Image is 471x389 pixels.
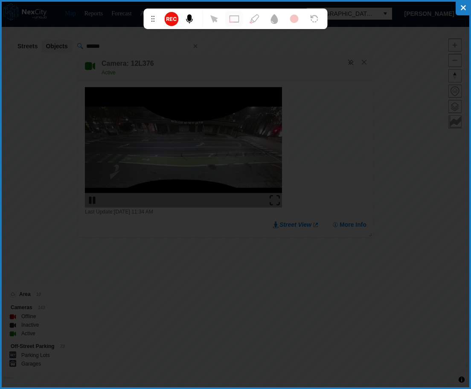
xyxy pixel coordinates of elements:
[140,10,186,17] a: Asset Management
[85,87,282,208] img: video
[448,38,462,52] button: Zoom in
[11,290,84,299] div: Area
[448,69,462,82] button: Reset bearing to north
[11,342,84,351] div: Off-Street Parking
[348,59,354,65] img: svg%3e
[340,220,366,229] span: More Info
[4,377,14,386] a: Mapbox homepage
[448,115,462,129] button: Key metrics
[21,321,39,329] label: Inactive
[84,10,103,17] a: Reports
[46,42,67,50] span: Objects
[332,220,366,229] button: More Info
[65,10,76,17] a: Map
[456,374,467,385] button: Toggle attribution
[448,54,462,67] button: Zoom out
[102,59,154,68] h4: Camera: 12L376
[459,375,464,384] span: Toggle attribution
[361,58,368,66] button: Close popup
[21,312,36,321] label: Offline
[189,40,201,52] span: clear
[36,292,41,297] span: 10
[273,220,319,229] a: Street View
[378,8,392,20] button: select
[279,220,311,229] span: Street View
[310,9,375,18] span: [GEOGRAPHIC_DATA][PERSON_NAME]
[288,87,366,165] canvas: Map
[17,42,38,50] span: Streets
[60,344,65,349] span: 73
[270,195,280,205] img: expand
[41,40,72,52] button: Objects
[13,40,42,52] button: Streets
[404,9,454,18] span: [PERSON_NAME]
[87,195,97,205] img: play
[111,10,131,17] a: Forecast
[102,70,116,76] span: Active
[21,360,41,368] label: Garages
[449,39,461,51] span: Zoom in
[449,70,461,82] span: Reset bearing to north
[395,6,463,21] button: [PERSON_NAME]
[449,54,461,67] span: Zoom out
[85,208,282,216] div: Last Update: [DATE] 11:34 AM
[21,351,50,360] label: Parking Lots
[38,305,45,310] span: 143
[11,303,84,312] div: Cameras
[21,329,35,338] label: Active
[448,100,462,113] button: Layers management
[448,85,462,98] button: Home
